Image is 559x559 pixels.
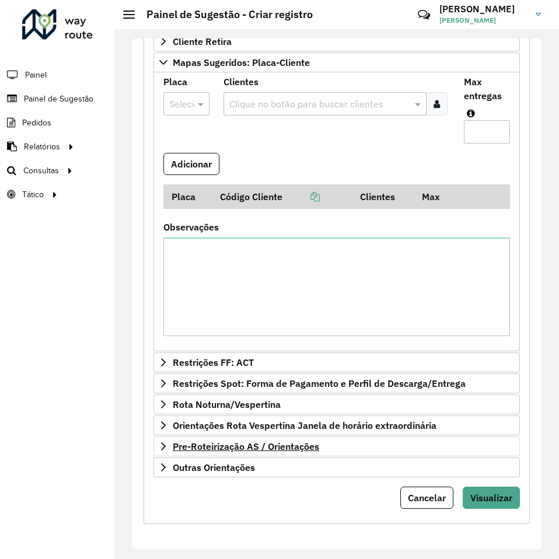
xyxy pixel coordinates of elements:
label: Placa [163,75,187,89]
span: Restrições Spot: Forma de Pagamento e Perfil de Descarga/Entrega [173,379,466,388]
span: Painel [25,69,47,81]
th: Placa [163,184,212,209]
label: Observações [163,220,219,234]
span: Pedidos [22,117,51,129]
span: [PERSON_NAME] [439,15,527,26]
span: Restrições FF: ACT [173,358,254,367]
em: Máximo de clientes que serão colocados na mesma rota com os clientes informados [467,109,475,118]
span: Cliente Retira [173,37,232,46]
a: Orientações Rota Vespertina Janela de horário extraordinária [153,415,520,435]
span: Rota Noturna/Vespertina [173,400,281,409]
label: Max entregas [464,75,510,103]
span: Cancelar [408,492,446,504]
span: Pre-Roteirização AS / Orientações [173,442,319,451]
a: Rota Noturna/Vespertina [153,394,520,414]
a: Copiar [282,191,320,202]
a: Contato Rápido [411,2,436,27]
span: Visualizar [470,492,512,504]
a: Cliente Retira [153,32,520,51]
th: Código Cliente [212,184,352,209]
span: Painel de Sugestão [24,93,93,105]
a: Pre-Roteirização AS / Orientações [153,436,520,456]
span: Outras Orientações [173,463,255,472]
span: Consultas [23,165,59,177]
div: Mapas Sugeridos: Placa-Cliente [153,72,520,352]
a: Outras Orientações [153,457,520,477]
span: Orientações Rota Vespertina Janela de horário extraordinária [173,421,436,430]
a: Restrições Spot: Forma de Pagamento e Perfil de Descarga/Entrega [153,373,520,393]
button: Visualizar [463,487,520,509]
a: Mapas Sugeridos: Placa-Cliente [153,53,520,72]
button: Cancelar [400,487,453,509]
button: Adicionar [163,153,219,175]
a: Restrições FF: ACT [153,352,520,372]
label: Clientes [223,75,258,89]
th: Clientes [352,184,414,209]
span: Relatórios [24,141,60,153]
h2: Painel de Sugestão - Criar registro [135,8,313,21]
span: Mapas Sugeridos: Placa-Cliente [173,58,310,67]
th: Max [414,184,460,209]
h3: [PERSON_NAME] [439,4,527,15]
span: Tático [22,188,44,201]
